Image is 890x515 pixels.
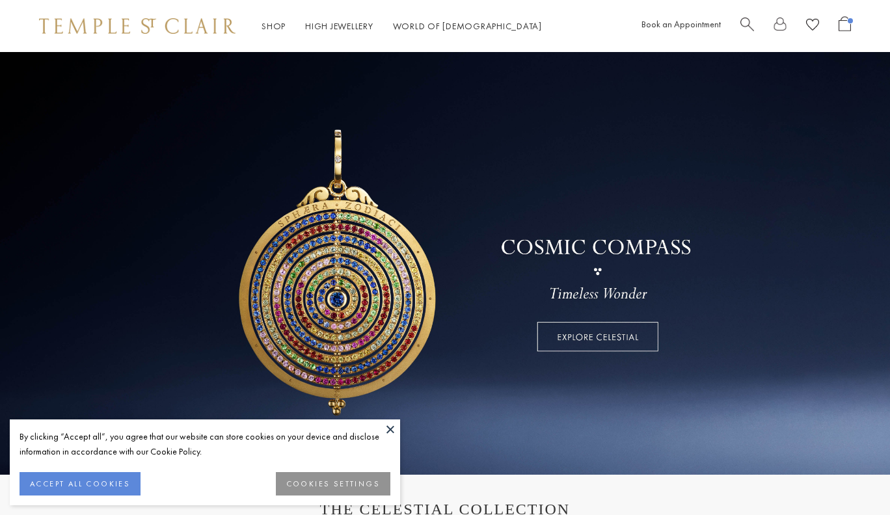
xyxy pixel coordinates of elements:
[262,18,542,34] nav: Main navigation
[641,18,721,30] a: Book an Appointment
[825,454,877,502] iframe: Gorgias live chat messenger
[20,429,390,459] div: By clicking “Accept all”, you agree that our website can store cookies on your device and disclos...
[393,20,542,32] a: World of [DEMOGRAPHIC_DATA]World of [DEMOGRAPHIC_DATA]
[839,16,851,36] a: Open Shopping Bag
[740,16,754,36] a: Search
[20,472,141,495] button: ACCEPT ALL COOKIES
[262,20,286,32] a: ShopShop
[305,20,373,32] a: High JewelleryHigh Jewellery
[276,472,390,495] button: COOKIES SETTINGS
[806,16,819,36] a: View Wishlist
[39,18,236,34] img: Temple St. Clair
